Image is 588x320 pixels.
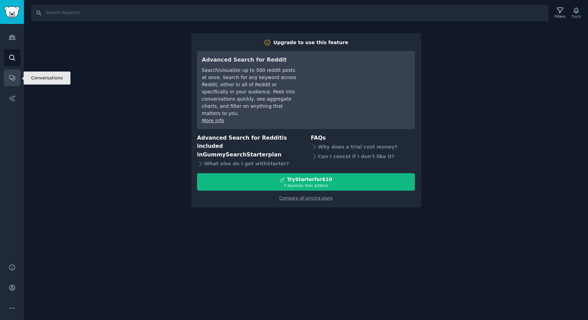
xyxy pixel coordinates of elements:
a: More info [202,118,224,123]
iframe: YouTube video player [308,56,410,107]
span: GummySearch Starter [203,151,268,158]
input: Search Keyword [31,5,549,21]
div: Try Starter for $10 [287,176,332,183]
div: Upgrade to use this feature [273,39,348,46]
div: Can I cancel if I don't like it? [311,152,415,161]
a: Compare all pricing plans [279,196,332,201]
button: TryStarterfor$107 daystrial, then $29/mo [197,173,415,191]
div: Why does a trial cost money? [311,142,415,152]
div: Search/visualize up to 500 reddit posts at once. Search for any keyword across Reddit, either in ... [202,67,298,117]
h3: FAQs [311,134,415,142]
img: GummySearch logo [4,6,20,18]
h3: Advanced Search for Reddit is included in plan [197,134,301,159]
div: 7 days trial, then $ 29 /mo [197,183,415,188]
div: Filters [555,14,565,19]
div: What else do I get with Starter ? [197,159,301,168]
h3: Advanced Search for Reddit [202,56,298,64]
